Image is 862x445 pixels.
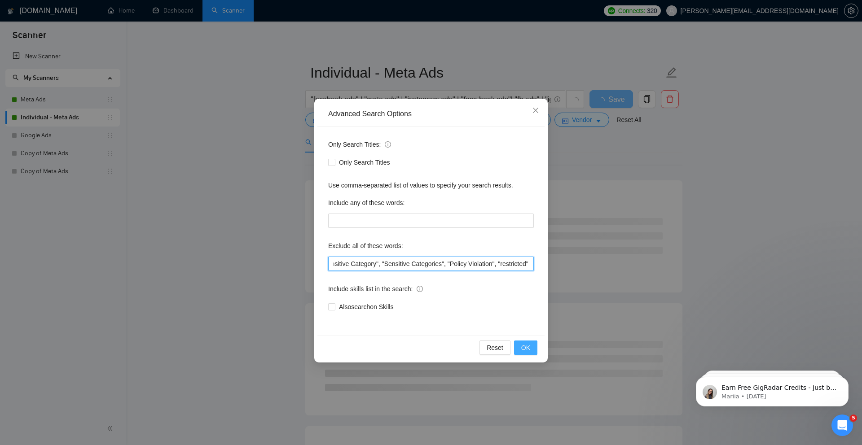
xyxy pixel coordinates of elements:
span: 5 [850,414,857,422]
div: Use comma-separated list of values to specify your search results. [328,180,534,190]
span: info-circle [385,141,391,148]
iframe: Intercom notifications message [682,358,862,421]
div: Advanced Search Options [328,109,534,119]
span: Only Search Titles [335,157,394,167]
span: Only Search Titles: [328,140,391,149]
span: info-circle [417,286,423,292]
span: Include skills list in the search: [328,284,423,294]
span: OK [521,343,530,353]
button: Reset [479,340,510,355]
span: close [532,107,539,114]
button: Close [523,99,548,123]
span: Also search on Skills [335,302,397,312]
button: OK [514,340,537,355]
label: Exclude all of these words: [328,239,403,253]
label: Include any of these words: [328,196,405,210]
iframe: Intercom live chat [831,414,853,436]
span: Reset [487,343,503,353]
